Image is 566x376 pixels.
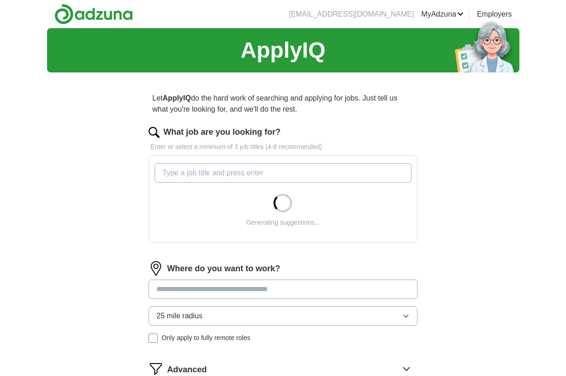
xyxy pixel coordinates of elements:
[156,310,203,322] span: 25 mile radius
[149,127,160,138] img: search.png
[155,163,411,183] input: Type a job title and press enter
[289,9,414,20] li: [EMAIL_ADDRESS][DOMAIN_NAME]
[149,261,163,276] img: location.png
[149,89,417,119] p: Let do the hard work of searching and applying for jobs. Just tell us what you're looking for, an...
[149,334,158,343] input: Only apply to fully remote roles
[167,364,207,376] span: Advanced
[477,9,512,20] a: Employers
[54,4,133,24] img: Adzuna logo
[149,306,417,326] button: 25 mile radius
[161,333,250,343] span: Only apply to fully remote roles
[149,361,163,376] img: filter
[240,34,325,67] h1: ApplyIQ
[163,126,280,138] label: What job are you looking for?
[163,94,191,102] strong: ApplyIQ
[149,142,417,152] p: Enter or select a minimum of 3 job titles (4-8 recommended)
[246,218,320,227] div: Generating suggestions...
[421,9,464,20] a: MyAdzuna
[167,263,280,275] label: Where do you want to work?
